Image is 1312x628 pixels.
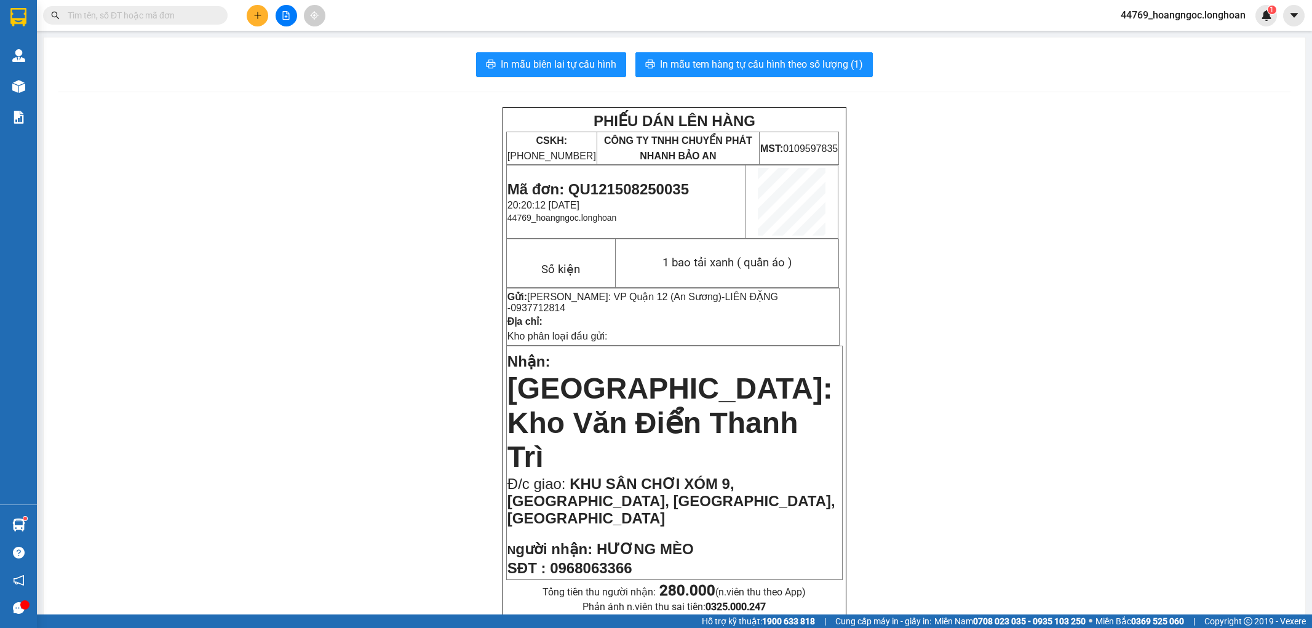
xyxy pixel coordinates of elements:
[13,547,25,558] span: question-circle
[835,614,931,628] span: Cung cấp máy in - giấy in:
[594,113,755,129] strong: PHIẾU DÁN LÊN HÀNG
[507,560,546,576] strong: SĐT :
[659,582,715,599] strong: 280.000
[507,372,833,473] span: [GEOGRAPHIC_DATA]: Kho Văn Điển Thanh Trì
[1193,614,1195,628] span: |
[527,292,722,302] span: [PERSON_NAME]: VP Quận 12 (An Sương)
[51,11,60,20] span: search
[507,292,778,313] span: -
[662,256,792,269] span: 1 bao tải xanh ( quần áo )
[310,11,319,20] span: aim
[12,80,25,93] img: warehouse-icon
[1111,7,1255,23] span: 44769_hoangngoc.longhoan
[12,111,25,124] img: solution-icon
[1268,6,1276,14] sup: 1
[507,475,570,492] span: Đ/c giao:
[515,541,592,557] span: gười nhận:
[536,135,567,146] strong: CSKH:
[304,5,325,26] button: aim
[282,11,290,20] span: file-add
[507,135,596,161] span: [PHONE_NUMBER]
[507,200,579,210] span: 20:20:12 [DATE]
[660,57,863,72] span: In mẫu tem hàng tự cấu hình theo số lượng (1)
[68,9,213,22] input: Tìm tên, số ĐT hoặc mã đơn
[1131,616,1184,626] strong: 0369 525 060
[486,59,496,71] span: printer
[12,519,25,531] img: warehouse-icon
[12,49,25,62] img: warehouse-icon
[635,52,873,77] button: printerIn mẫu tem hàng tự cấu hình theo số lượng (1)
[507,544,592,557] strong: N
[13,574,25,586] span: notification
[1270,6,1274,14] span: 1
[1283,5,1305,26] button: caret-down
[507,353,551,370] span: Nhận:
[1261,10,1272,21] img: icon-new-feature
[1244,617,1252,626] span: copyright
[507,292,778,313] span: LIÊN ĐẶNG -
[1095,614,1184,628] span: Miền Bắc
[23,517,27,520] sup: 1
[247,5,268,26] button: plus
[973,616,1086,626] strong: 0708 023 035 - 0935 103 250
[507,316,543,327] strong: Địa chỉ:
[604,135,752,161] span: CÔNG TY TNHH CHUYỂN PHÁT NHANH BẢO AN
[934,614,1086,628] span: Miền Nam
[507,181,689,197] span: Mã đơn: QU121508250035
[511,303,565,313] span: 0937712814
[702,614,815,628] span: Hỗ trợ kỹ thuật:
[253,11,262,20] span: plus
[706,601,766,613] strong: 0325.000.247
[541,263,580,276] span: Số kiện
[507,331,608,341] span: Kho phân loại đầu gửi:
[507,475,835,527] span: KHU SÂN CHƠI XÓM 9, [GEOGRAPHIC_DATA], [GEOGRAPHIC_DATA], [GEOGRAPHIC_DATA]
[476,52,626,77] button: printerIn mẫu biên lai tự cấu hình
[543,586,806,598] span: Tổng tiền thu người nhận:
[1089,619,1092,624] span: ⚪️
[645,59,655,71] span: printer
[550,560,632,576] span: 0968063366
[760,143,783,154] strong: MST:
[13,602,25,614] span: message
[507,292,527,302] strong: Gửi:
[507,213,617,223] span: 44769_hoangngoc.longhoan
[276,5,297,26] button: file-add
[1289,10,1300,21] span: caret-down
[762,616,815,626] strong: 1900 633 818
[659,586,806,598] span: (n.viên thu theo App)
[582,601,766,613] span: Phản ánh n.viên thu sai tiền:
[597,541,694,557] span: HƯƠNG MÈO
[824,614,826,628] span: |
[760,143,838,154] span: 0109597835
[501,57,616,72] span: In mẫu biên lai tự cấu hình
[10,8,26,26] img: logo-vxr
